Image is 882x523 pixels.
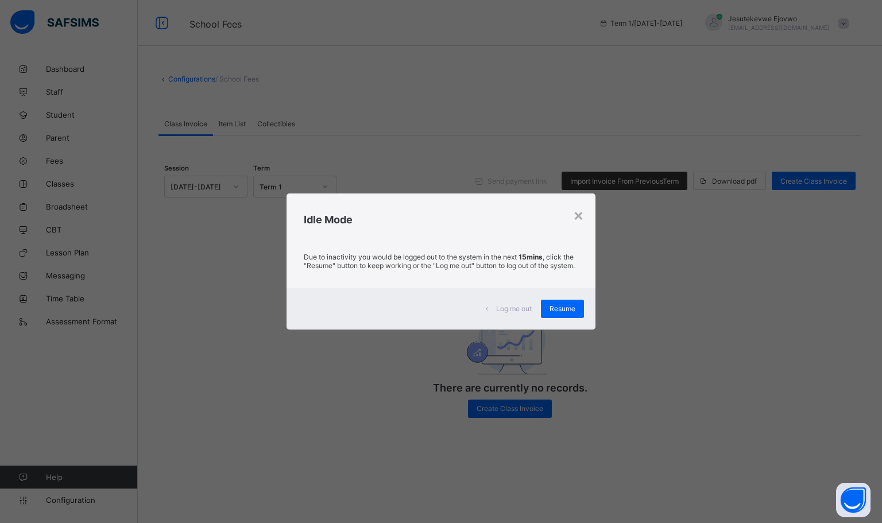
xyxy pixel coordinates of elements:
button: Open asap [836,483,871,517]
strong: 15mins [519,253,543,261]
span: Resume [550,304,575,313]
div: × [573,205,584,224]
span: Log me out [496,304,532,313]
p: Due to inactivity you would be logged out to the system in the next , click the "Resume" button t... [304,253,578,270]
h2: Idle Mode [304,214,578,226]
